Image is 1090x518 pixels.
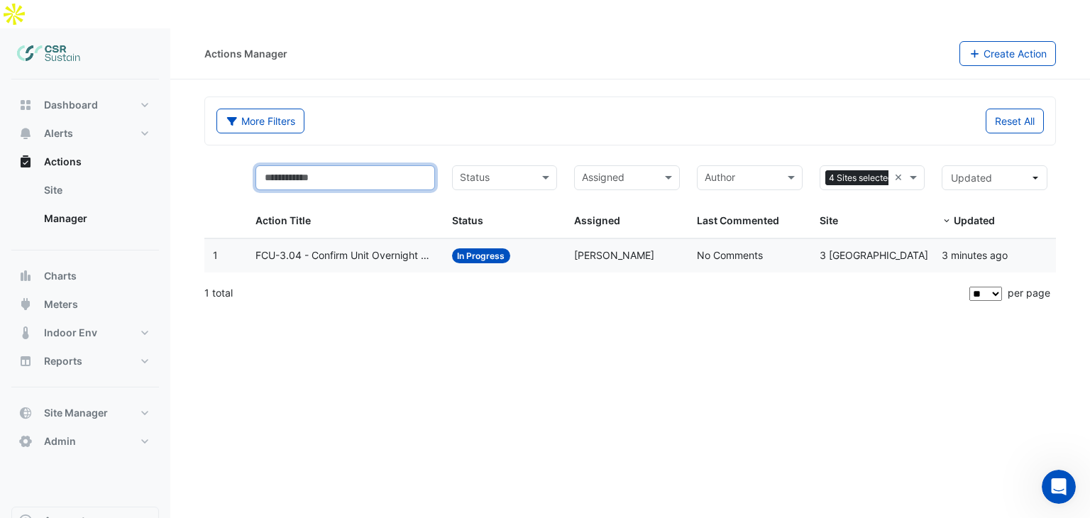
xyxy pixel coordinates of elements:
[11,262,159,290] button: Charts
[986,109,1044,133] button: Reset All
[951,172,992,184] span: Updated
[1008,287,1050,299] span: per page
[894,170,906,186] span: Clear
[11,399,159,427] button: Site Manager
[18,326,33,340] app-icon: Indoor Env
[825,170,897,186] span: 4 Sites selected
[452,248,511,263] span: In Progress
[11,290,159,319] button: Meters
[44,155,82,169] span: Actions
[11,148,159,176] button: Actions
[18,354,33,368] app-icon: Reports
[11,91,159,119] button: Dashboard
[942,165,1047,190] button: Updated
[204,275,967,311] div: 1 total
[11,176,159,238] div: Actions
[18,98,33,112] app-icon: Dashboard
[11,319,159,347] button: Indoor Env
[574,214,620,226] span: Assigned
[17,40,81,68] img: Company Logo
[18,406,33,420] app-icon: Site Manager
[213,249,218,261] span: 1
[44,354,82,368] span: Reports
[820,214,838,226] span: Site
[697,249,763,261] span: No Comments
[18,269,33,283] app-icon: Charts
[954,214,995,226] span: Updated
[33,204,159,233] a: Manager
[11,119,159,148] button: Alerts
[44,98,98,112] span: Dashboard
[11,427,159,456] button: Admin
[216,109,304,133] button: More Filters
[574,249,654,261] span: [PERSON_NAME]
[18,434,33,448] app-icon: Admin
[44,434,76,448] span: Admin
[18,126,33,140] app-icon: Alerts
[44,297,78,312] span: Meters
[18,297,33,312] app-icon: Meters
[942,249,1008,261] span: 2025-09-08T15:13:30.921
[204,46,287,61] div: Actions Manager
[255,214,311,226] span: Action Title
[697,214,779,226] span: Last Commented
[44,126,73,140] span: Alerts
[33,176,159,204] a: Site
[18,155,33,169] app-icon: Actions
[1042,470,1076,504] iframe: Intercom live chat
[959,41,1057,66] button: Create Action
[820,249,928,261] span: 3 [GEOGRAPHIC_DATA]
[255,248,434,264] span: FCU-3.04 - Confirm Unit Overnight Operation (Energy Waste)
[44,406,108,420] span: Site Manager
[452,214,483,226] span: Status
[11,347,159,375] button: Reports
[44,326,97,340] span: Indoor Env
[44,269,77,283] span: Charts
